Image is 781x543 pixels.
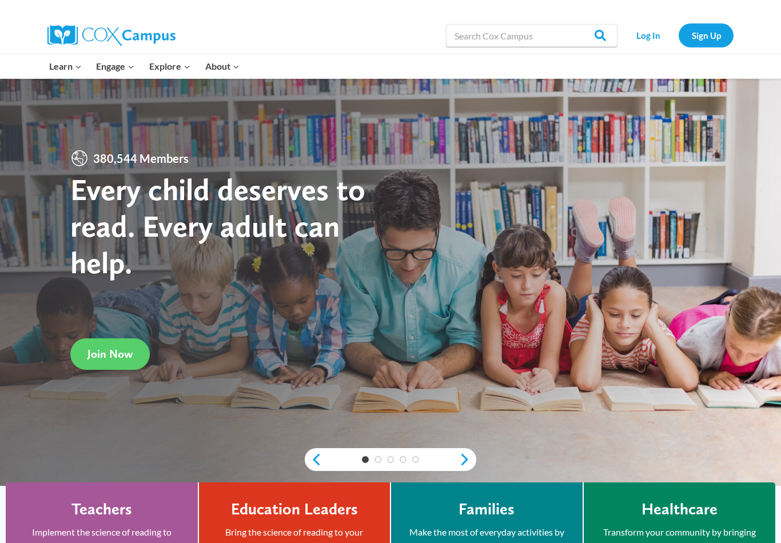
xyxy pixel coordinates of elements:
a: 4 [400,456,407,463]
nav: Primary Navigation [42,54,246,78]
a: 3 [387,456,394,463]
a: 2 [374,456,381,463]
img: Cox Campus [47,25,176,46]
span: About [205,59,240,74]
strong: Every child deserves to read. Every adult can help. [70,171,365,280]
a: 5 [412,456,419,463]
a: Join Now [70,338,150,370]
a: Log In [623,23,673,47]
span: 380,544 Members [89,149,193,167]
h4: Education Leaders [231,500,358,519]
span: Learn [49,59,82,74]
input: Search Cox Campus [446,24,617,47]
a: Sign Up [679,23,734,47]
span: Join Now [87,347,133,361]
span: Engage [96,59,134,74]
a: 1 [362,456,369,463]
h4: Teachers [71,500,132,519]
a: previous [305,453,322,466]
span: Explore [149,59,190,74]
nav: Secondary Navigation [623,23,734,47]
div: content slider buttons [305,448,476,471]
h4: Healthcare [641,500,718,519]
a: next [459,453,476,466]
h4: Families [459,500,515,519]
